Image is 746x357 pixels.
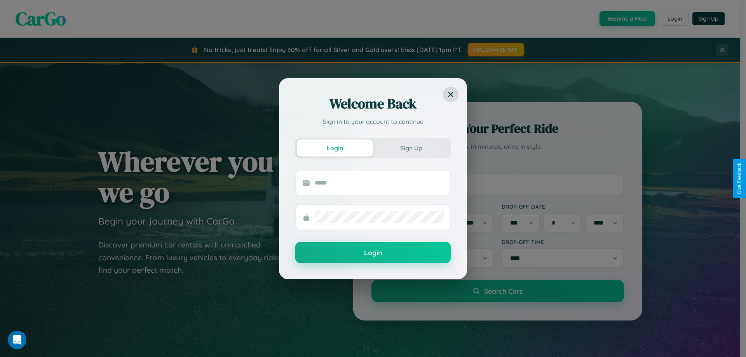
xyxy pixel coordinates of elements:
[737,163,742,194] div: Give Feedback
[8,331,26,349] iframe: Intercom live chat
[295,242,451,263] button: Login
[295,94,451,113] h2: Welcome Back
[297,139,373,157] button: Login
[373,139,449,157] button: Sign Up
[295,117,451,126] p: Sign in to your account to continue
